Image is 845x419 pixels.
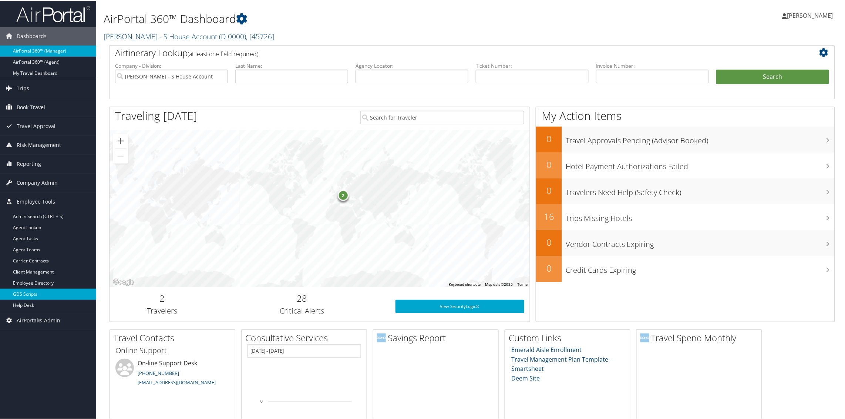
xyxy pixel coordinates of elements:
input: Search for Traveler [360,110,524,124]
h2: Custom Links [509,331,630,343]
span: Dashboards [17,26,47,45]
h3: Online Support [115,345,229,355]
h2: 16 [536,209,562,222]
a: Deem Site [512,373,540,382]
h2: 0 [536,235,562,248]
h3: Trips Missing Hotels [566,209,835,223]
span: (at least one field required) [188,49,258,57]
h2: 0 [536,158,562,170]
li: On-line Support Desk [112,358,233,388]
a: 0Credit Cards Expiring [536,255,835,281]
h2: Travel Spend Monthly [640,331,762,343]
a: [PERSON_NAME] [782,4,841,26]
img: Google [111,277,136,286]
h3: Travelers Need Help (Safety Check) [566,183,835,197]
label: Company - Division: [115,61,228,69]
a: 0Travelers Need Help (Safety Check) [536,178,835,204]
img: domo-logo.png [640,333,649,342]
label: Last Name: [235,61,348,69]
h2: 0 [536,132,562,144]
a: Terms (opens in new tab) [517,282,528,286]
span: AirPortal® Admin [17,311,60,329]
span: Reporting [17,154,41,172]
img: airportal-logo.png [16,5,90,22]
a: [PERSON_NAME] - S House Account [104,31,274,41]
h1: Traveling [DATE] [115,107,197,123]
button: Zoom in [113,133,128,148]
span: Company Admin [17,173,58,191]
h2: 0 [536,184,562,196]
span: Risk Management [17,135,61,154]
a: 0Travel Approvals Pending (Advisor Booked) [536,126,835,152]
span: [PERSON_NAME] [787,11,833,19]
label: Ticket Number: [476,61,589,69]
label: Invoice Number: [596,61,709,69]
h3: Travelers [115,305,209,315]
span: , [ 45726 ] [246,31,274,41]
span: Map data ©2025 [485,282,513,286]
h1: My Action Items [536,107,835,123]
img: domo-logo.png [377,333,386,342]
h2: Airtinerary Lookup [115,46,769,58]
h1: AirPortal 360™ Dashboard [104,10,595,26]
h2: 2 [115,291,209,304]
a: Travel Management Plan Template- Smartsheet [512,355,610,372]
h3: Critical Alerts [220,305,384,315]
a: Open this area in Google Maps (opens a new window) [111,277,136,286]
h3: Vendor Contracts Expiring [566,235,835,249]
span: Trips [17,78,29,97]
h3: Travel Approvals Pending (Advisor Booked) [566,131,835,145]
h2: Consultative Services [245,331,367,343]
button: Keyboard shortcuts [449,281,481,286]
h3: Credit Cards Expiring [566,261,835,275]
span: ( DI0000 ) [219,31,246,41]
a: 0Vendor Contracts Expiring [536,229,835,255]
h2: 28 [220,291,384,304]
span: Travel Approval [17,116,55,135]
a: 16Trips Missing Hotels [536,204,835,229]
span: Book Travel [17,97,45,116]
h2: Travel Contacts [114,331,235,343]
button: Search [716,69,829,84]
h2: Savings Report [377,331,498,343]
a: 0Hotel Payment Authorizations Failed [536,152,835,178]
a: [PHONE_NUMBER] [138,369,179,376]
label: Agency Locator: [356,61,468,69]
tspan: 0 [260,398,263,403]
h2: 0 [536,261,562,274]
h3: Hotel Payment Authorizations Failed [566,157,835,171]
span: Employee Tools [17,192,55,210]
a: View SecurityLogic® [395,299,525,312]
a: [EMAIL_ADDRESS][DOMAIN_NAME] [138,378,216,385]
div: 2 [338,189,349,200]
a: Emerald Aisle Enrollment [512,345,582,353]
button: Zoom out [113,148,128,163]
